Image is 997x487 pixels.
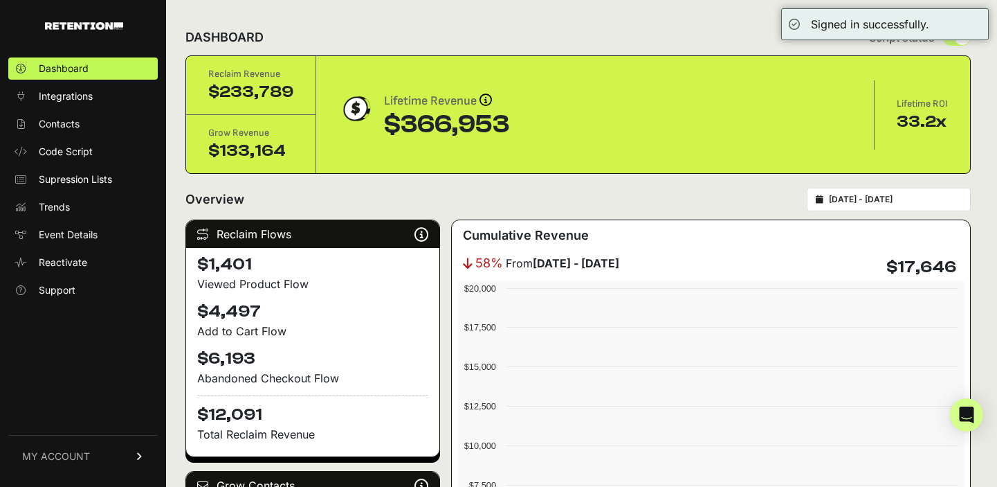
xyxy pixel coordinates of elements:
div: Viewed Product Flow [197,276,428,292]
p: Total Reclaim Revenue [197,426,428,443]
span: MY ACCOUNT [22,450,90,463]
div: $366,953 [384,111,509,139]
h4: $17,646 [886,256,956,278]
span: 58% [475,254,503,273]
div: Reclaim Flows [186,220,439,248]
a: Trends [8,196,158,218]
text: $10,000 [464,441,495,451]
span: Contacts [39,117,80,131]
span: Integrations [39,89,93,103]
h4: $4,497 [197,301,428,323]
div: $233,789 [208,81,293,103]
div: Abandoned Checkout Flow [197,370,428,387]
span: Dashboard [39,62,89,76]
a: MY ACCOUNT [8,435,158,477]
div: Lifetime Revenue [384,91,509,111]
div: Lifetime ROI [897,97,948,111]
span: From [506,255,619,272]
img: dollar-coin-05c43ed7efb7bc0c12610022525b4bbbb207c7efeef5aecc26f025e68dcafac9.png [338,91,373,126]
div: Grow Revenue [208,126,293,140]
span: Event Details [39,228,98,242]
div: 33.2x [897,111,948,133]
a: Dashboard [8,57,158,80]
a: Contacts [8,113,158,135]
div: Add to Cart Flow [197,323,428,339]
a: Supression Lists [8,168,158,191]
div: $133,164 [208,140,293,162]
h4: $1,401 [197,254,428,276]
img: Retention.com [45,22,123,30]
h3: Cumulative Revenue [463,226,589,245]
div: Open Intercom Messenger [950,398,983,432]
span: Support [39,283,75,297]
text: $12,500 [464,401,495,411]
a: Reactivate [8,251,158,274]
text: $20,000 [464,283,495,294]
div: Signed in successfully. [811,16,929,33]
span: Supression Lists [39,172,112,186]
a: Code Script [8,141,158,163]
text: $17,500 [464,322,495,333]
text: $15,000 [464,362,495,372]
div: Reclaim Revenue [208,67,293,81]
a: Event Details [8,224,158,246]
h4: $12,091 [197,395,428,426]
span: Reactivate [39,256,87,269]
span: Trends [39,200,70,214]
strong: [DATE] - [DATE] [533,256,619,270]
a: Support [8,279,158,301]
span: Code Script [39,145,93,159]
a: Integrations [8,85,158,107]
h2: DASHBOARD [185,28,264,47]
h2: Overview [185,190,244,209]
h4: $6,193 [197,348,428,370]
